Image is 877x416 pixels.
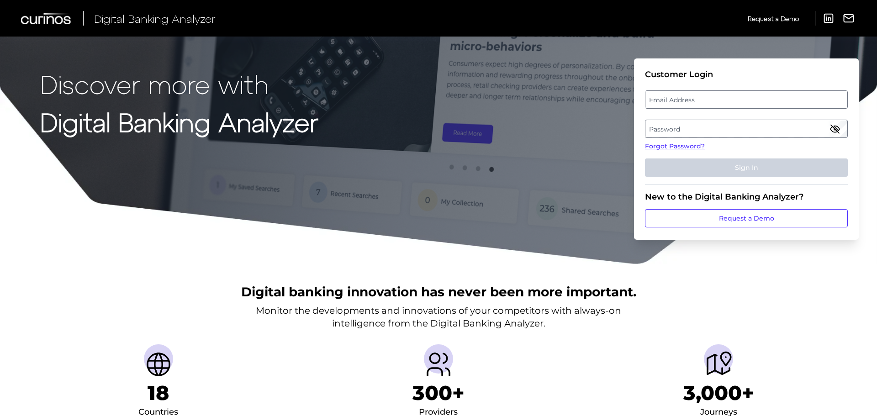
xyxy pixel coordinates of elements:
p: Monitor the developments and innovations of your competitors with always-on intelligence from the... [256,304,621,330]
span: Request a Demo [748,15,799,22]
strong: Digital Banking Analyzer [40,106,318,137]
label: Email Address [645,91,847,108]
label: Password [645,121,847,137]
div: New to the Digital Banking Analyzer? [645,192,848,202]
span: Digital Banking Analyzer [94,12,216,25]
img: Journeys [704,350,733,379]
a: Forgot Password? [645,142,848,151]
div: Customer Login [645,69,848,79]
h1: 3,000+ [683,381,754,405]
img: Providers [424,350,453,379]
img: Curinos [21,13,72,24]
button: Sign In [645,158,848,177]
h2: Digital banking innovation has never been more important. [241,283,636,300]
h1: 18 [148,381,169,405]
h1: 300+ [412,381,465,405]
p: Discover more with [40,69,318,98]
img: Countries [144,350,173,379]
a: Request a Demo [645,209,848,227]
a: Request a Demo [748,11,799,26]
